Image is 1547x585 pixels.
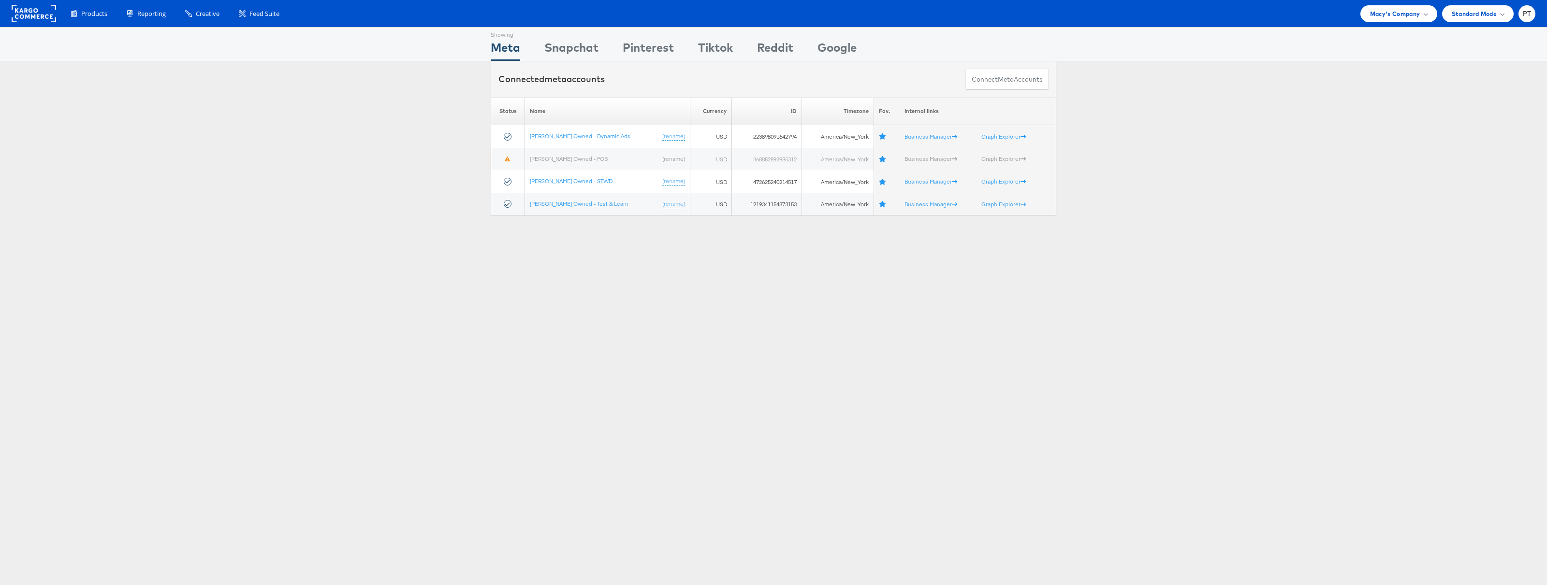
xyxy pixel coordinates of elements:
[905,178,957,185] a: Business Manager
[817,39,857,61] div: Google
[1370,9,1420,19] span: Macy's Company
[544,73,567,85] span: meta
[662,132,685,141] a: (rename)
[998,75,1014,84] span: meta
[982,133,1026,140] a: Graph Explorer
[732,98,802,125] th: ID
[491,39,520,61] div: Meta
[802,125,874,148] td: America/New_York
[530,155,608,162] a: [PERSON_NAME] Owned - FOB
[623,39,674,61] div: Pinterest
[498,73,605,86] div: Connected accounts
[690,170,732,193] td: USD
[491,28,520,39] div: Showing
[1452,9,1497,19] span: Standard Mode
[965,69,1049,90] button: ConnectmetaAccounts
[802,98,874,125] th: Timezone
[491,98,525,125] th: Status
[530,200,629,207] a: [PERSON_NAME] Owned - Test & Learn
[732,193,802,215] td: 1219341154873153
[530,132,631,140] a: [PERSON_NAME] Owned - Dynamic Ads
[802,170,874,193] td: America/New_York
[698,39,733,61] div: Tiktok
[982,155,1026,162] a: Graph Explorer
[530,177,613,185] a: [PERSON_NAME] Owned - STWD
[249,9,279,18] span: Feed Suite
[757,39,793,61] div: Reddit
[662,155,685,163] a: (rename)
[802,148,874,171] td: America/New_York
[662,177,685,185] a: (rename)
[1523,11,1532,17] span: PT
[732,148,802,171] td: 368852893985312
[732,125,802,148] td: 223898091642794
[544,39,598,61] div: Snapchat
[802,193,874,215] td: America/New_York
[81,9,107,18] span: Products
[690,193,732,215] td: USD
[732,170,802,193] td: 472625240214517
[196,9,219,18] span: Creative
[137,9,166,18] span: Reporting
[982,200,1026,207] a: Graph Explorer
[905,155,957,162] a: Business Manager
[525,98,690,125] th: Name
[982,178,1026,185] a: Graph Explorer
[690,98,732,125] th: Currency
[690,125,732,148] td: USD
[905,200,957,207] a: Business Manager
[690,148,732,171] td: USD
[905,133,957,140] a: Business Manager
[662,200,685,208] a: (rename)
